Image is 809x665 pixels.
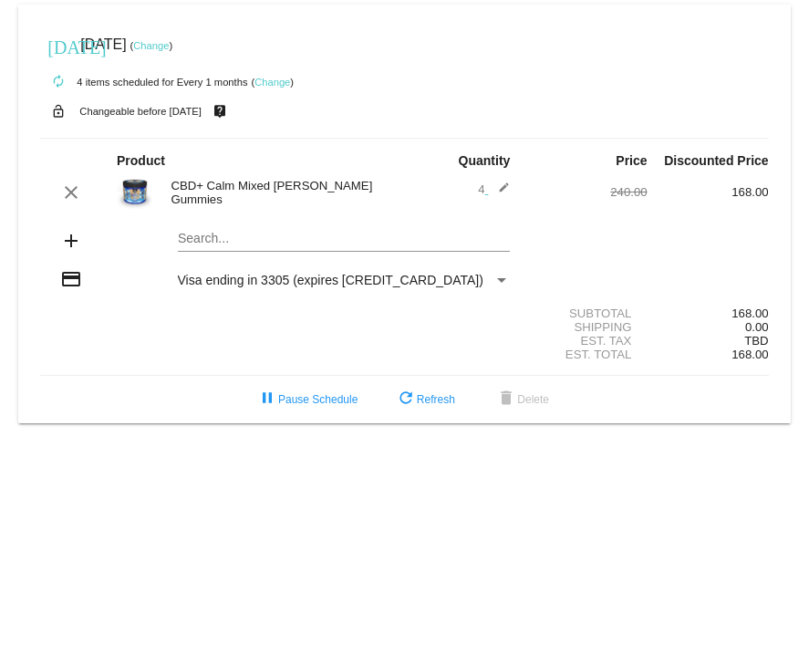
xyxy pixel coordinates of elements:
[60,182,82,203] mat-icon: clear
[745,320,769,334] span: 0.00
[256,393,358,406] span: Pause Schedule
[79,106,202,117] small: Changeable before [DATE]
[60,230,82,252] mat-icon: add
[526,348,648,361] div: Est. Total
[130,40,173,51] small: ( )
[242,383,372,416] button: Pause Schedule
[47,35,69,57] mat-icon: [DATE]
[648,185,769,199] div: 168.00
[161,179,404,206] div: CBD+ Calm Mixed [PERSON_NAME] Gummies
[133,40,169,51] a: Change
[380,383,470,416] button: Refresh
[526,185,648,199] div: 240.00
[256,389,278,410] mat-icon: pause
[459,153,511,168] strong: Quantity
[616,153,647,168] strong: Price
[648,307,769,320] div: 168.00
[254,77,290,88] a: Change
[60,268,82,290] mat-icon: credit_card
[117,153,165,168] strong: Product
[40,77,247,88] small: 4 items scheduled for Every 1 months
[47,71,69,93] mat-icon: autorenew
[664,153,768,168] strong: Discounted Price
[80,36,126,52] span: [DATE]
[744,334,768,348] span: TBD
[117,172,153,209] img: JustCBD_CBD_CALM_MixedBerries_16oz_650X650-Render.jpg
[178,273,511,287] mat-select: Payment Method
[481,383,564,416] button: Delete
[526,320,648,334] div: Shipping
[495,393,549,406] span: Delete
[178,232,511,246] input: Search...
[495,389,517,410] mat-icon: delete
[731,348,768,361] span: 168.00
[526,334,648,348] div: Est. Tax
[488,182,510,203] mat-icon: edit
[395,393,455,406] span: Refresh
[395,389,417,410] mat-icon: refresh
[47,99,69,123] mat-icon: lock_open
[209,99,231,123] mat-icon: live_help
[178,273,483,287] span: Visa ending in 3305 (expires [CREDIT_CARD_DATA])
[478,182,510,196] span: 4
[251,77,294,88] small: ( )
[526,307,648,320] div: Subtotal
